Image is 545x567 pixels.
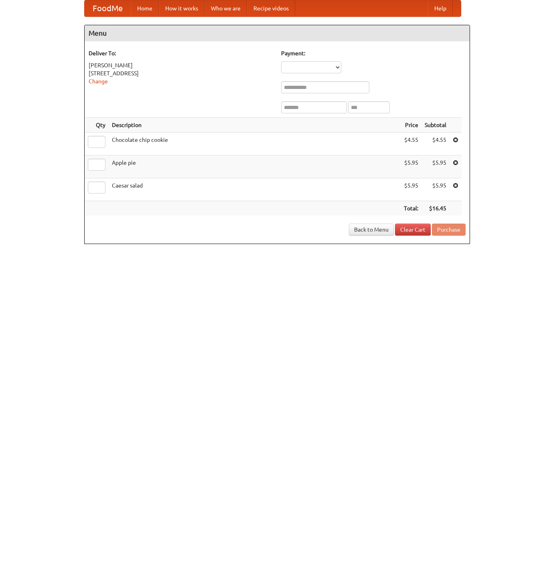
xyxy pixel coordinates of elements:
[401,118,421,133] th: Price
[205,0,247,16] a: Who we are
[401,201,421,216] th: Total:
[428,0,453,16] a: Help
[421,155,450,178] td: $5.95
[395,224,431,236] a: Clear Cart
[401,133,421,155] td: $4.55
[85,118,109,133] th: Qty
[432,224,466,236] button: Purchase
[89,69,273,77] div: [STREET_ADDRESS]
[421,178,450,201] td: $5.95
[159,0,205,16] a: How it works
[401,178,421,201] td: $5.95
[247,0,295,16] a: Recipe videos
[109,118,401,133] th: Description
[85,0,131,16] a: FoodMe
[401,155,421,178] td: $5.95
[85,25,470,41] h4: Menu
[421,118,450,133] th: Subtotal
[131,0,159,16] a: Home
[421,201,450,216] th: $16.45
[109,178,401,201] td: Caesar salad
[349,224,394,236] a: Back to Menu
[281,49,466,57] h5: Payment:
[89,78,108,85] a: Change
[89,49,273,57] h5: Deliver To:
[421,133,450,155] td: $4.55
[109,133,401,155] td: Chocolate chip cookie
[89,61,273,69] div: [PERSON_NAME]
[109,155,401,178] td: Apple pie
